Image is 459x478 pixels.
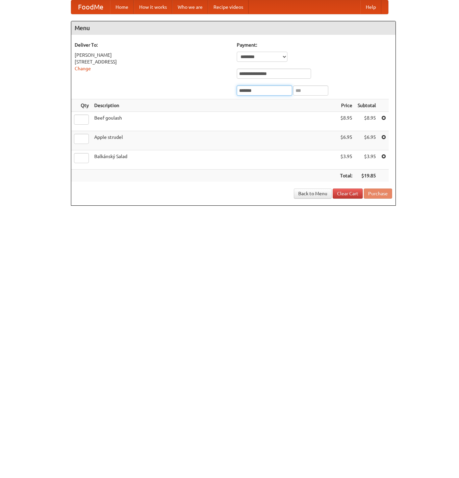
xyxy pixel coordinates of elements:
[75,52,230,58] div: [PERSON_NAME]
[75,42,230,48] h5: Deliver To:
[92,150,337,170] td: Balkánský Salad
[337,170,355,182] th: Total:
[92,99,337,112] th: Description
[337,131,355,150] td: $6.95
[92,131,337,150] td: Apple strudel
[355,99,379,112] th: Subtotal
[237,42,392,48] h5: Payment:
[75,58,230,65] div: [STREET_ADDRESS]
[172,0,208,14] a: Who we are
[355,170,379,182] th: $19.85
[71,99,92,112] th: Qty
[134,0,172,14] a: How it works
[92,112,337,131] td: Beef goulash
[337,99,355,112] th: Price
[208,0,249,14] a: Recipe videos
[355,131,379,150] td: $6.95
[355,112,379,131] td: $8.95
[71,21,396,35] h4: Menu
[71,0,110,14] a: FoodMe
[337,112,355,131] td: $8.95
[333,188,363,199] a: Clear Cart
[355,150,379,170] td: $3.95
[110,0,134,14] a: Home
[360,0,381,14] a: Help
[337,150,355,170] td: $3.95
[364,188,392,199] button: Purchase
[294,188,332,199] a: Back to Menu
[75,66,91,71] a: Change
